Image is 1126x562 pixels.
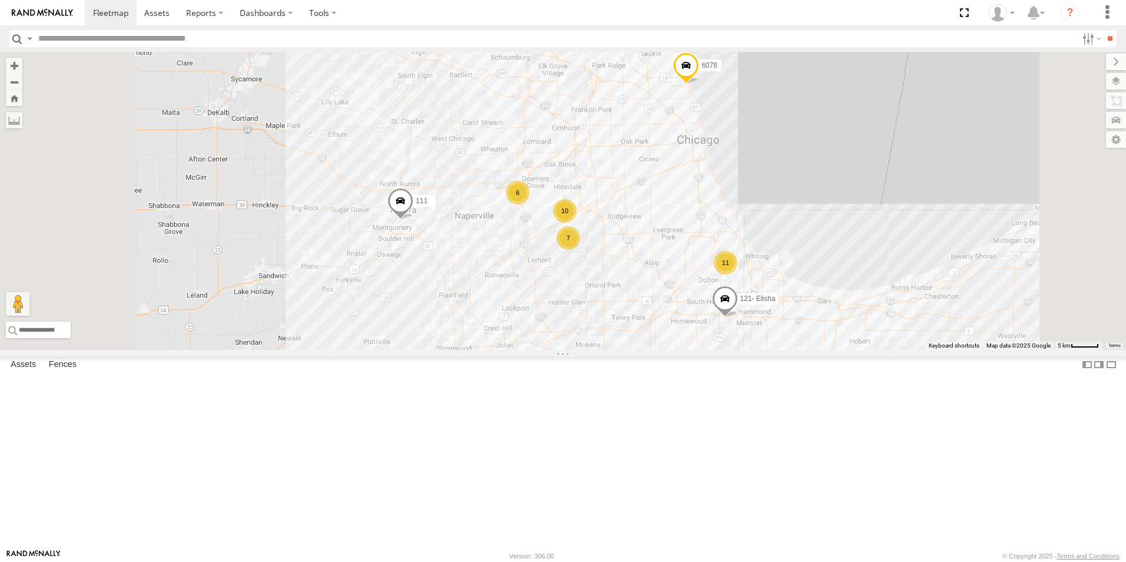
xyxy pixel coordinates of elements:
span: 5 km [1058,342,1071,349]
label: Fences [43,356,82,373]
div: 10 [553,199,577,223]
span: 6078 [701,61,717,70]
button: Map Scale: 5 km per 44 pixels [1054,342,1102,350]
label: Search Query [25,30,34,47]
label: Dock Summary Table to the Right [1093,356,1105,373]
button: Zoom in [6,58,22,74]
label: Dock Summary Table to the Left [1081,356,1093,373]
span: 121- Elisha [740,295,776,303]
i: ? [1061,4,1079,22]
span: 111 [416,197,428,206]
div: 11 [714,251,737,275]
button: Drag Pegman onto the map to open Street View [6,292,29,316]
button: Keyboard shortcuts [929,342,979,350]
div: © Copyright 2025 - [1002,553,1120,560]
div: 6 [506,181,529,204]
label: Assets [5,356,42,373]
div: 7 [557,226,580,250]
span: Map data ©2025 Google [986,342,1051,349]
button: Zoom Home [6,90,22,106]
label: Measure [6,112,22,128]
a: Visit our Website [6,550,61,562]
label: Map Settings [1106,131,1126,148]
label: Hide Summary Table [1105,356,1117,373]
div: Ed Pruneda [985,4,1019,22]
a: Terms [1108,343,1121,348]
label: Search Filter Options [1078,30,1103,47]
a: Terms and Conditions [1057,553,1120,560]
button: Zoom out [6,74,22,90]
div: Version: 306.00 [509,553,554,560]
img: rand-logo.svg [12,9,73,17]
